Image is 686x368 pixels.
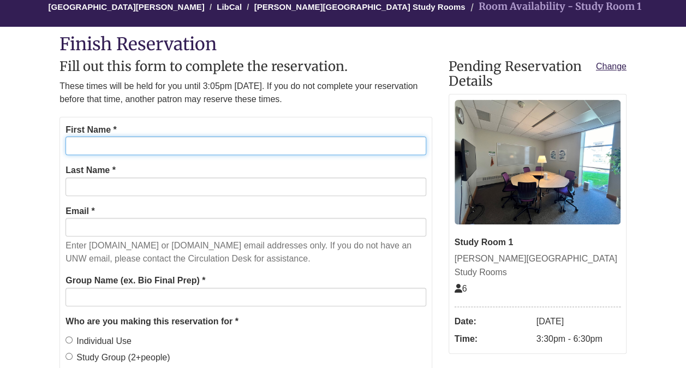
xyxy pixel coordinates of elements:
legend: Who are you making this reservation for * [65,314,426,329]
h2: Fill out this form to complete the reservation. [59,60,432,74]
dt: Date: [455,313,531,330]
h1: Finish Reservation [59,35,626,54]
a: [PERSON_NAME][GEOGRAPHIC_DATA] Study Rooms [254,2,466,11]
div: [PERSON_NAME][GEOGRAPHIC_DATA] Study Rooms [455,252,621,280]
a: LibCal [217,2,242,11]
label: Group Name (ex. Bio Final Prep) * [65,274,205,288]
dd: [DATE] [536,313,621,330]
dd: 3:30pm - 6:30pm [536,330,621,348]
input: Study Group (2+people) [65,353,73,360]
label: Individual Use [65,334,132,348]
p: Enter [DOMAIN_NAME] or [DOMAIN_NAME] email addresses only. If you do not have an UNW email, pleas... [65,239,426,265]
dt: Time: [455,330,531,348]
label: Study Group (2+people) [65,351,170,365]
h2: Pending Reservation Details [449,60,627,88]
span: The capacity of this space [455,284,467,293]
a: [GEOGRAPHIC_DATA][PERSON_NAME] [49,2,205,11]
input: Individual Use [65,336,73,343]
label: Email * [65,204,94,218]
img: Study Room 1 [455,100,621,224]
div: Study Room 1 [455,235,621,250]
a: Change [596,60,627,74]
label: First Name * [65,123,116,137]
label: Last Name * [65,163,116,177]
p: These times will be held for you until 3:05pm [DATE]. If you do not complete your reservation bef... [59,80,432,106]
